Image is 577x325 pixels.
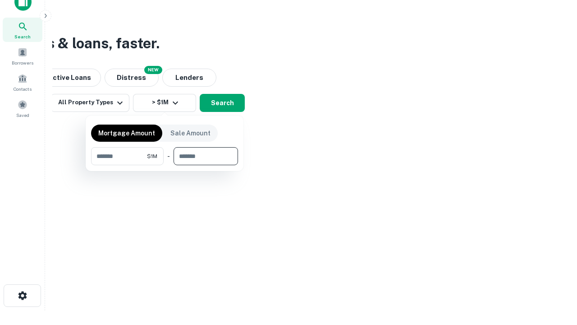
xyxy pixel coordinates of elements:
[98,128,155,138] p: Mortgage Amount
[532,224,577,267] iframe: Chat Widget
[167,147,170,165] div: -
[147,152,157,160] span: $1M
[170,128,211,138] p: Sale Amount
